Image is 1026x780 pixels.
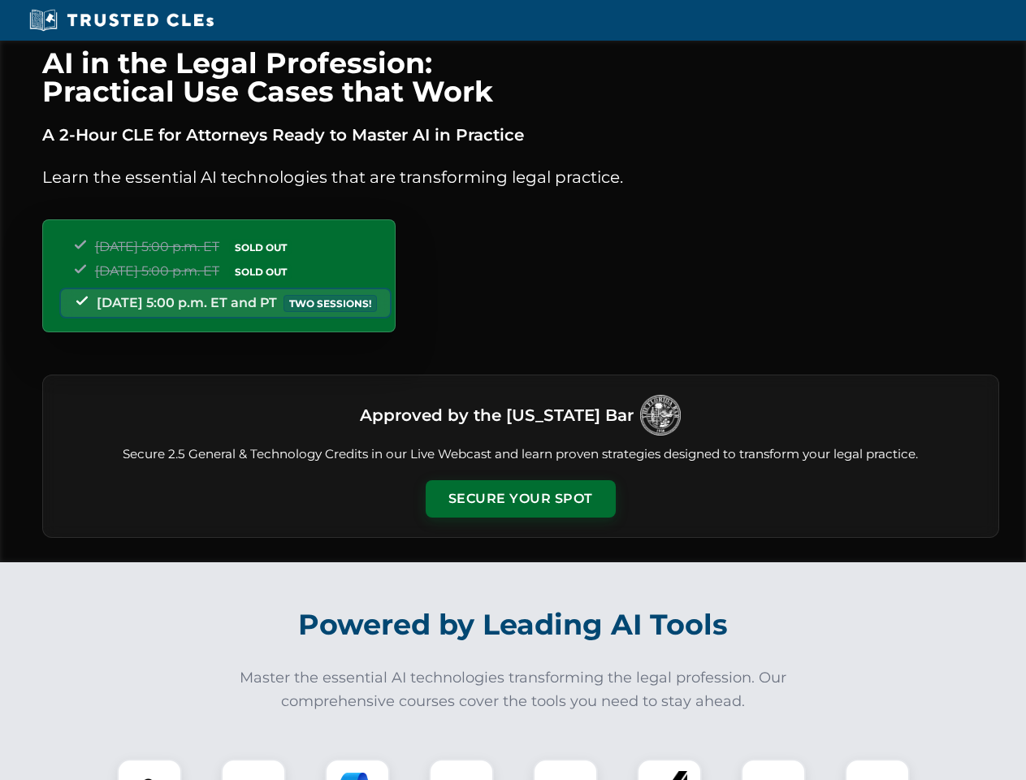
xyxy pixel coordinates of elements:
p: Master the essential AI technologies transforming the legal profession. Our comprehensive courses... [229,666,798,713]
p: Learn the essential AI technologies that are transforming legal practice. [42,164,999,190]
span: [DATE] 5:00 p.m. ET [95,239,219,254]
h1: AI in the Legal Profession: Practical Use Cases that Work [42,49,999,106]
span: [DATE] 5:00 p.m. ET [95,263,219,279]
img: Logo [640,395,681,435]
img: Trusted CLEs [24,8,219,32]
span: SOLD OUT [229,239,292,256]
h2: Powered by Leading AI Tools [63,596,963,653]
p: Secure 2.5 General & Technology Credits in our Live Webcast and learn proven strategies designed ... [63,445,979,464]
p: A 2-Hour CLE for Attorneys Ready to Master AI in Practice [42,122,999,148]
h3: Approved by the [US_STATE] Bar [360,401,634,430]
button: Secure Your Spot [426,480,616,518]
span: SOLD OUT [229,263,292,280]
